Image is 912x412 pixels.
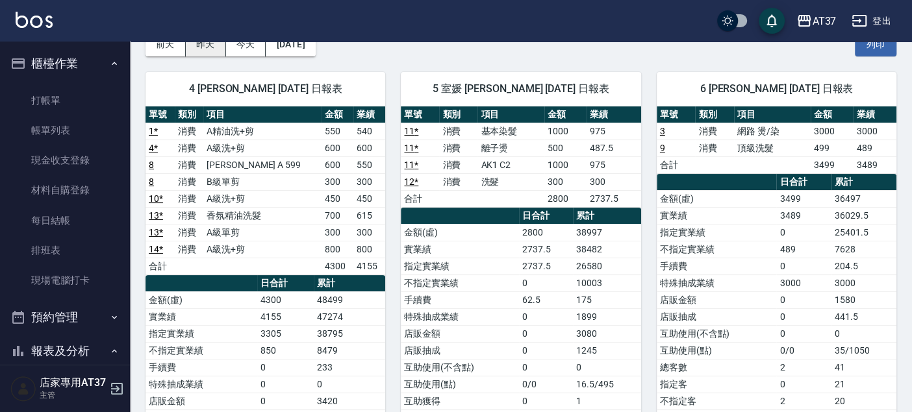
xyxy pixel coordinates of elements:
td: 489 [776,241,831,258]
td: 300 [544,173,587,190]
td: 3489 [854,156,896,173]
td: 300 [353,173,385,190]
td: AK1 C2 [477,156,544,173]
td: 26580 [573,258,641,274]
td: 4300 [322,258,353,274]
td: 1000 [544,123,587,139]
td: 233 [314,359,385,376]
td: 489 [854,139,896,156]
td: 4300 [257,291,314,308]
h5: 店家專用AT37 [40,376,106,389]
button: 今天 [226,32,266,56]
td: 消費 [175,224,204,241]
td: 實業績 [657,207,777,224]
th: 項目 [203,106,322,123]
td: 頂級洗髮 [734,139,811,156]
th: 單號 [146,106,175,123]
td: 消費 [695,139,734,156]
td: 消費 [175,190,204,207]
td: 8479 [314,342,385,359]
td: 441.5 [831,308,896,325]
td: 1580 [831,291,896,308]
td: 38997 [573,224,641,241]
td: 0 [776,325,831,342]
td: 2737.5 [519,241,573,258]
td: 消費 [175,156,204,173]
td: 21 [831,376,896,393]
td: 850 [257,342,314,359]
td: 47274 [314,308,385,325]
th: 金額 [322,106,353,123]
td: 互助使用(不含點) [401,359,519,376]
td: 0/0 [519,376,573,393]
td: 2737.5 [587,190,641,207]
td: 香氛精油洗髮 [203,207,322,224]
td: A級洗+剪 [203,139,322,156]
td: 不指定客 [657,393,777,409]
th: 日合計 [257,275,314,292]
td: 指定客 [657,376,777,393]
td: 800 [322,241,353,258]
td: 消費 [439,123,477,139]
td: 450 [322,190,353,207]
th: 累計 [314,275,385,292]
td: 手續費 [146,359,257,376]
a: 打帳單 [5,86,125,115]
td: 互助使用(不含點) [657,325,777,342]
td: 消費 [439,139,477,156]
td: 0 [573,359,641,376]
span: 5 室媛 [PERSON_NAME] [DATE] 日報表 [416,82,625,95]
a: 帳單列表 [5,115,125,145]
td: 300 [322,173,353,190]
td: 網路 燙/染 [734,123,811,139]
td: 店販抽成 [401,342,519,359]
td: 3000 [854,123,896,139]
td: 7628 [831,241,896,258]
td: 特殊抽成業績 [657,274,777,291]
th: 類別 [175,106,204,123]
td: 600 [353,139,385,156]
td: 0 [776,258,831,274]
td: 店販抽成 [657,308,777,325]
a: 每日結帳 [5,206,125,236]
td: B級單剪 [203,173,322,190]
td: 不指定實業績 [401,274,519,291]
td: 0 [519,308,573,325]
a: 3 [660,126,665,136]
td: 消費 [695,123,734,139]
td: 3489 [776,207,831,224]
td: 4155 [257,308,314,325]
p: 主管 [40,389,106,401]
td: A級單剪 [203,224,322,241]
td: 3080 [573,325,641,342]
th: 類別 [439,106,477,123]
button: 報表及分析 [5,334,125,368]
td: 金額(虛) [657,190,777,207]
a: 8 [149,160,154,170]
a: 排班表 [5,236,125,265]
td: 基本染髮 [477,123,544,139]
td: 600 [322,139,353,156]
td: 1899 [573,308,641,325]
th: 單號 [657,106,696,123]
td: 2 [776,393,831,409]
td: 不指定實業績 [146,342,257,359]
td: 175 [573,291,641,308]
td: 店販金額 [657,291,777,308]
td: 487.5 [587,139,641,156]
td: 975 [587,156,641,173]
button: AT37 [791,8,841,34]
table: a dense table [657,106,896,174]
td: 20 [831,393,896,409]
td: A精油洗+剪 [203,123,322,139]
td: 700 [322,207,353,224]
td: 金額(虛) [146,291,257,308]
td: 指定實業績 [401,258,519,274]
td: 2737.5 [519,258,573,274]
button: 登出 [846,9,896,33]
td: 450 [353,190,385,207]
td: 0 [314,376,385,393]
td: 3305 [257,325,314,342]
td: 0 [519,274,573,291]
td: 800 [353,241,385,258]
